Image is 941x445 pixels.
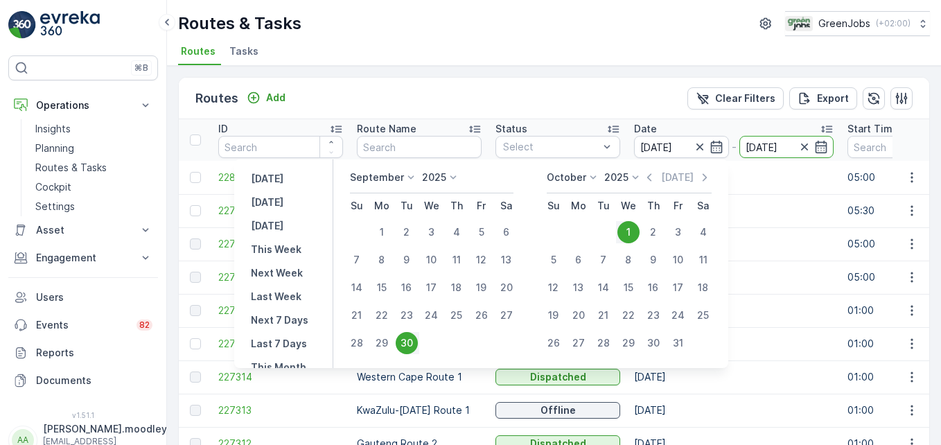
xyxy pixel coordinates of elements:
div: 2 [396,221,418,243]
div: Toggle Row Selected [190,338,201,349]
td: [DATE] [627,194,841,227]
p: Routes & Tasks [178,12,301,35]
th: Tuesday [394,193,419,218]
img: logo_light-DOdMpM7g.png [40,11,100,39]
p: Last Week [251,290,301,304]
th: Wednesday [419,193,444,218]
p: [DATE] [251,219,283,233]
p: Settings [35,200,75,213]
div: 19 [543,304,565,326]
span: 228674 [218,171,343,184]
div: 3 [421,221,443,243]
div: 22 [617,304,640,326]
button: Today [245,194,289,211]
a: 227316 [218,304,343,317]
div: Toggle Row Selected [190,172,201,183]
div: 2 [642,221,665,243]
div: 21 [592,304,615,326]
button: Engagement [8,244,158,272]
div: 26 [543,332,565,354]
div: 6 [568,249,590,271]
button: Dispatched [495,369,620,385]
p: [PERSON_NAME].moodley [43,422,167,436]
button: Add [241,89,291,106]
input: Search [357,136,482,158]
img: logo [8,11,36,39]
p: Select [503,140,599,154]
button: Clear Filters [687,87,784,110]
td: [DATE] [627,294,841,327]
div: 20 [495,277,518,299]
p: Last 7 Days [251,337,307,351]
div: 22 [371,304,393,326]
p: Reports [36,346,152,360]
a: Routes & Tasks [30,158,158,177]
div: 18 [446,277,468,299]
div: 27 [568,332,590,354]
div: 1 [617,221,640,243]
th: Saturday [494,193,519,218]
a: 227398 [218,270,343,284]
p: ( +02:00 ) [876,18,911,29]
a: 227313 [218,403,343,417]
div: 30 [642,332,665,354]
div: 8 [617,249,640,271]
a: Insights [30,119,158,139]
div: 13 [568,277,590,299]
div: 7 [346,249,368,271]
a: Users [8,283,158,311]
div: 11 [692,249,714,271]
td: [DATE] [627,327,841,360]
button: Export [789,87,857,110]
p: September [350,171,404,184]
div: 15 [617,277,640,299]
div: 26 [470,304,493,326]
div: 28 [592,332,615,354]
p: Routes & Tasks [35,161,107,175]
div: 23 [642,304,665,326]
p: Events [36,318,128,332]
a: 227314 [218,370,343,384]
p: Asset [36,223,130,237]
p: 2025 [604,171,628,184]
a: Documents [8,367,158,394]
p: 2025 [422,171,446,184]
td: [DATE] [627,261,841,294]
img: Green_Jobs_Logo.png [785,16,813,31]
div: Toggle Row Selected [190,238,201,250]
th: Monday [566,193,591,218]
div: 17 [667,277,689,299]
div: 5 [543,249,565,271]
th: Sunday [541,193,566,218]
p: Insights [35,122,71,136]
div: 1 [371,221,393,243]
div: 9 [642,249,665,271]
p: Operations [36,98,130,112]
div: 5 [470,221,493,243]
p: Users [36,290,152,304]
p: Route Name [357,122,416,136]
button: Tomorrow [245,218,289,234]
div: 29 [617,332,640,354]
p: Date [634,122,657,136]
a: Planning [30,139,158,158]
span: v 1.51.1 [8,411,158,419]
p: This Month [251,360,306,374]
p: ⌘B [134,62,148,73]
div: 16 [642,277,665,299]
div: 13 [495,249,518,271]
div: 25 [446,304,468,326]
th: Friday [666,193,691,218]
input: dd/mm/yyyy [739,136,834,158]
td: [DATE] [627,394,841,427]
div: 28 [346,332,368,354]
button: Next Week [245,265,308,281]
p: Export [817,91,849,105]
div: 18 [692,277,714,299]
button: Operations [8,91,158,119]
span: 227315 [218,337,343,351]
p: Western Cape Route 1 [357,370,482,384]
div: 24 [421,304,443,326]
